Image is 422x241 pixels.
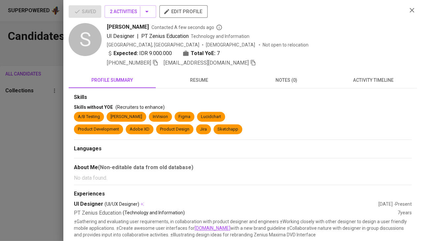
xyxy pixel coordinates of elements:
[74,164,411,171] div: About Me
[78,114,100,120] div: A/B Testing
[164,60,249,66] span: [EMAIL_ADDRESS][DOMAIN_NAME]
[153,114,168,120] div: InVision
[160,126,189,133] div: Product Design
[201,114,221,120] div: Lucidchart
[159,5,208,18] button: edit profile
[165,7,202,16] span: edit profile
[378,201,411,207] div: [DATE] - Present
[160,76,239,84] span: resume
[115,105,165,110] span: (Recruiters to enhance)
[217,126,238,133] div: Sketchapp
[206,42,256,48] span: [DEMOGRAPHIC_DATA]
[105,201,139,207] span: (UI/UX Designer)
[141,33,189,39] span: PT Zenius Education
[191,49,215,57] b: Total YoE:
[191,34,249,39] span: Technology and Information
[397,209,411,217] div: 7 years
[195,226,230,231] a: [DOMAIN_NAME]
[74,200,378,208] div: UI Designer
[263,42,308,48] p: Not open to relocation
[107,42,199,48] div: [GEOGRAPHIC_DATA], [GEOGRAPHIC_DATA]
[107,60,151,66] span: [PHONE_NUMBER]
[179,114,190,120] div: Figma
[217,49,220,57] span: 7
[114,49,138,57] b: Expected:
[107,33,134,39] span: UI Designer
[107,49,172,57] div: IDR 9.000.000
[74,94,411,101] div: Skills
[74,145,411,153] div: Languages
[107,23,149,31] span: [PERSON_NAME]
[74,190,411,198] div: Experiences
[130,126,149,133] div: Adobe XD
[74,174,411,182] p: No data found.
[73,76,152,84] span: profile summary
[151,24,222,31] span: Contacted A few seconds ago
[78,126,119,133] div: Product Development
[111,114,142,120] div: [PERSON_NAME]
[159,9,208,14] a: edit profile
[74,218,411,238] p: ±Gathering and evaluating user requirements, in collaboration with product designer and engineers...
[74,105,113,110] span: Skills without YOE
[110,8,151,16] span: 2 Activities
[137,32,139,40] span: |
[98,164,193,170] b: (Non-editable data from old database)
[74,209,397,217] div: PT Zenius Education
[334,76,413,84] span: activity timeline
[200,126,207,133] div: Jira
[105,5,156,18] button: 2 Activities
[123,209,185,217] p: (Technology and Information)
[69,23,102,56] div: S
[216,24,222,31] svg: By Batam recruiter
[247,76,326,84] span: notes (0)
